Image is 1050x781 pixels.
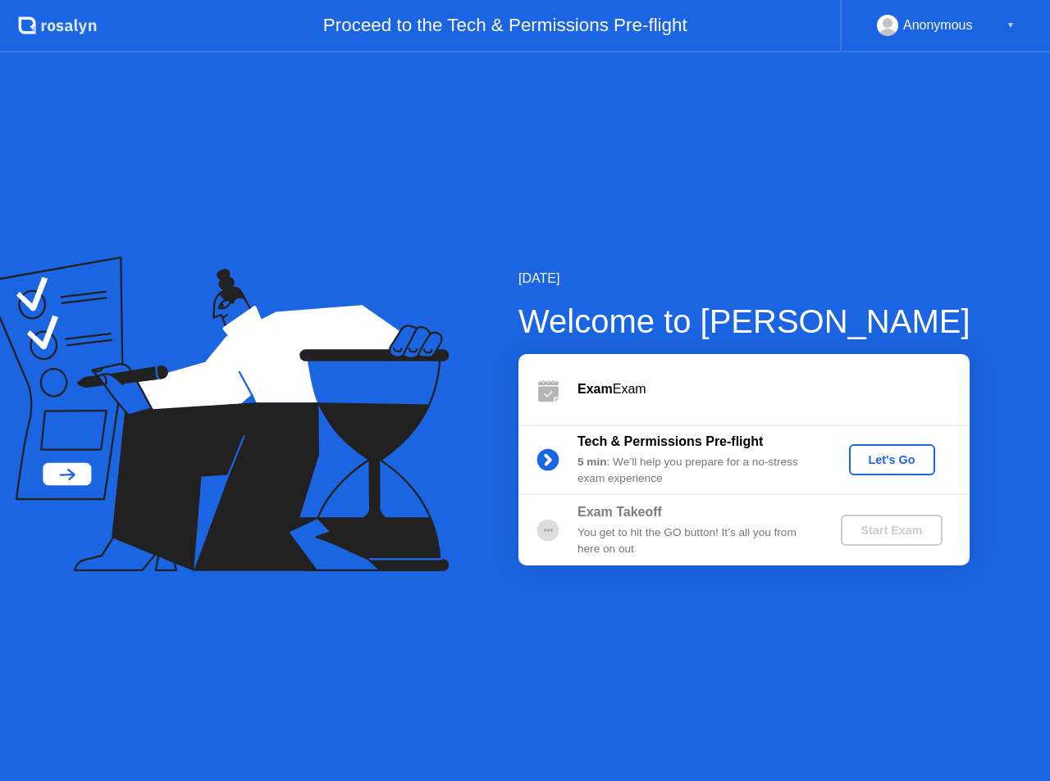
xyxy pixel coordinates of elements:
[577,382,613,396] b: Exam
[518,297,970,346] div: Welcome to [PERSON_NAME]
[577,434,763,448] b: Tech & Permissions Pre-flight
[841,515,942,546] button: Start Exam
[577,454,814,488] div: : We’ll help you prepare for a no-stress exam experience
[518,269,970,288] div: [DATE]
[577,456,607,468] b: 5 min
[577,524,814,558] div: You get to hit the GO button! It’s all you from here on out
[1007,15,1015,36] div: ▼
[849,444,935,475] button: Let's Go
[856,453,929,466] div: Let's Go
[847,524,935,537] div: Start Exam
[577,379,970,399] div: Exam
[577,505,662,519] b: Exam Takeoff
[903,15,973,36] div: Anonymous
